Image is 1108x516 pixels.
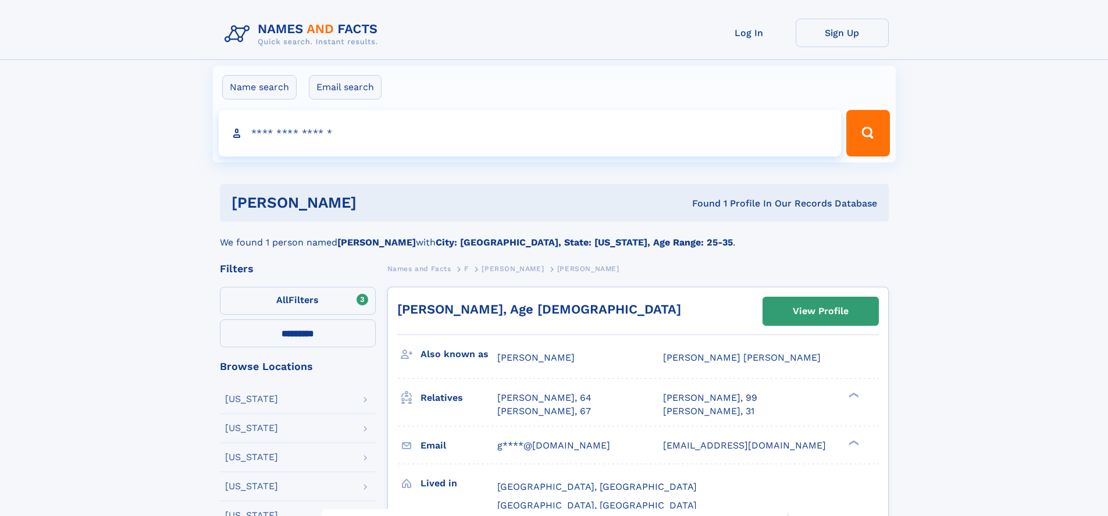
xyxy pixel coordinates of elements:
[497,405,591,418] a: [PERSON_NAME], 67
[225,453,278,462] div: [US_STATE]
[846,110,889,156] button: Search Button
[225,424,278,433] div: [US_STATE]
[436,237,733,248] b: City: [GEOGRAPHIC_DATA], State: [US_STATE], Age Range: 25-35
[703,19,796,47] a: Log In
[387,261,451,276] a: Names and Facts
[497,392,592,404] a: [PERSON_NAME], 64
[276,294,288,305] span: All
[220,287,376,315] label: Filters
[220,264,376,274] div: Filters
[482,261,544,276] a: [PERSON_NAME]
[464,261,469,276] a: F
[421,436,497,455] h3: Email
[464,265,469,273] span: F
[309,75,382,99] label: Email search
[793,298,849,325] div: View Profile
[524,197,877,210] div: Found 1 Profile In Our Records Database
[225,482,278,491] div: [US_STATE]
[663,440,826,451] span: [EMAIL_ADDRESS][DOMAIN_NAME]
[497,352,575,363] span: [PERSON_NAME]
[231,195,525,210] h1: [PERSON_NAME]
[220,19,387,50] img: Logo Names and Facts
[421,474,497,493] h3: Lived in
[663,352,821,363] span: [PERSON_NAME] [PERSON_NAME]
[220,222,889,250] div: We found 1 person named with .
[497,500,697,511] span: [GEOGRAPHIC_DATA], [GEOGRAPHIC_DATA]
[663,405,754,418] a: [PERSON_NAME], 31
[219,110,842,156] input: search input
[497,481,697,492] span: [GEOGRAPHIC_DATA], [GEOGRAPHIC_DATA]
[222,75,297,99] label: Name search
[220,361,376,372] div: Browse Locations
[763,297,878,325] a: View Profile
[663,392,757,404] a: [PERSON_NAME], 99
[421,388,497,408] h3: Relatives
[225,394,278,404] div: [US_STATE]
[397,302,681,316] a: [PERSON_NAME], Age [DEMOGRAPHIC_DATA]
[482,265,544,273] span: [PERSON_NAME]
[846,392,860,399] div: ❯
[796,19,889,47] a: Sign Up
[846,439,860,446] div: ❯
[337,237,416,248] b: [PERSON_NAME]
[421,344,497,364] h3: Also known as
[557,265,619,273] span: [PERSON_NAME]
